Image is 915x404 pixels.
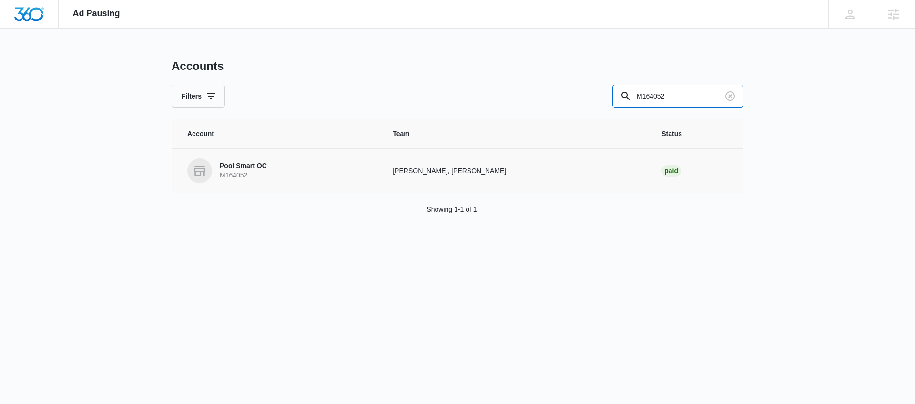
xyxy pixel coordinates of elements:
span: Account [187,129,370,139]
h1: Accounts [172,59,224,73]
p: M164052 [220,171,267,180]
div: Keywords by Traffic [105,56,161,62]
div: v 4.0.25 [27,15,47,23]
img: logo_orange.svg [15,15,23,23]
p: Showing 1-1 of 1 [427,205,477,215]
span: Status [661,129,728,139]
img: tab_keywords_by_traffic_grey.svg [95,55,102,63]
div: Paid [661,165,681,177]
input: Search By Account Number [612,85,743,108]
span: Ad Pausing [73,9,120,19]
p: [PERSON_NAME], [PERSON_NAME] [393,166,639,176]
img: website_grey.svg [15,25,23,32]
p: Pool Smart OC [220,161,267,171]
button: Filters [172,85,225,108]
div: Domain Overview [36,56,85,62]
div: Domain: [DOMAIN_NAME] [25,25,105,32]
a: Pool Smart OCM164052 [187,158,370,183]
span: Team [393,129,639,139]
button: Clear [722,89,738,104]
img: tab_domain_overview_orange.svg [26,55,33,63]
